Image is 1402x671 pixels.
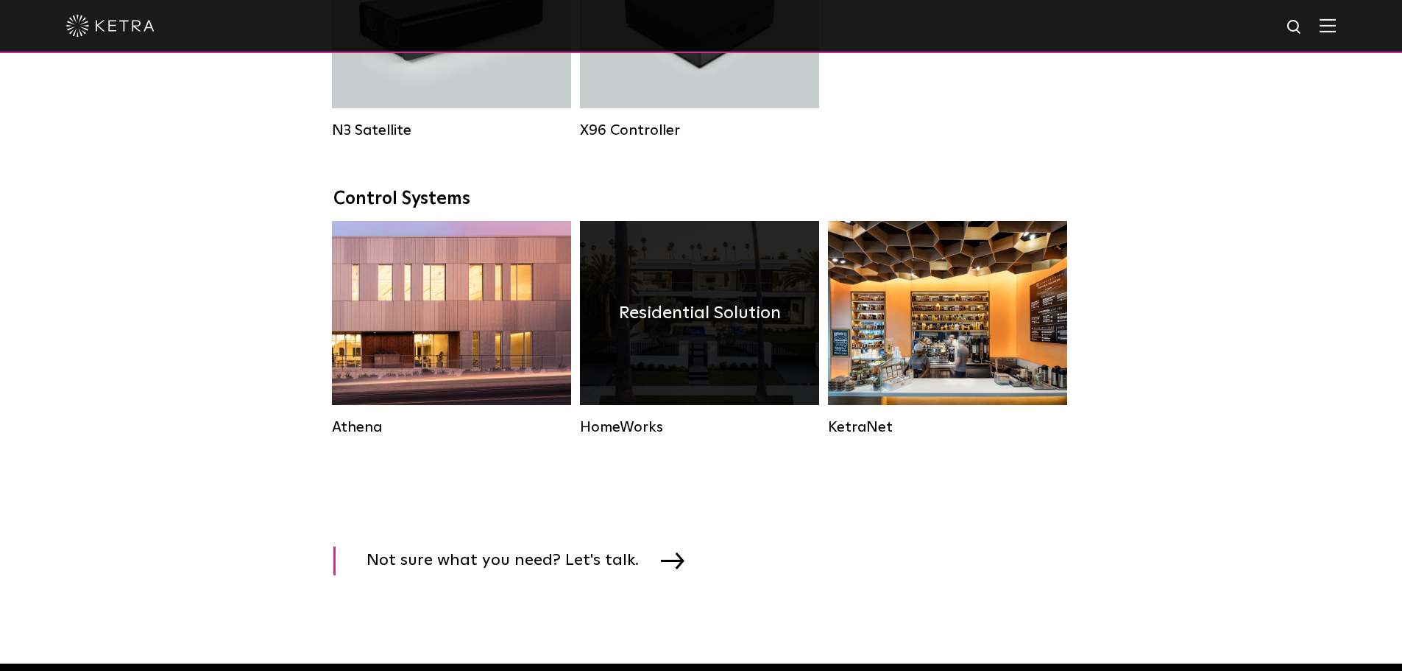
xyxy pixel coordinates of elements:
[66,15,155,37] img: ketra-logo-2019-white
[332,122,571,139] div: N3 Satellite
[619,299,781,327] h4: Residential Solution
[1286,18,1304,37] img: search icon
[332,221,571,436] a: Athena Commercial Solution
[332,418,571,436] div: Athena
[333,547,703,575] a: Not sure what you need? Let's talk.
[580,122,819,139] div: X96 Controller
[828,418,1067,436] div: KetraNet
[333,189,1069,210] div: Control Systems
[580,221,819,436] a: HomeWorks Residential Solution
[580,418,819,436] div: HomeWorks
[1320,18,1336,32] img: Hamburger%20Nav.svg
[828,221,1067,436] a: KetraNet Legacy System
[661,552,684,569] img: arrow
[367,547,661,575] span: Not sure what you need? Let's talk.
